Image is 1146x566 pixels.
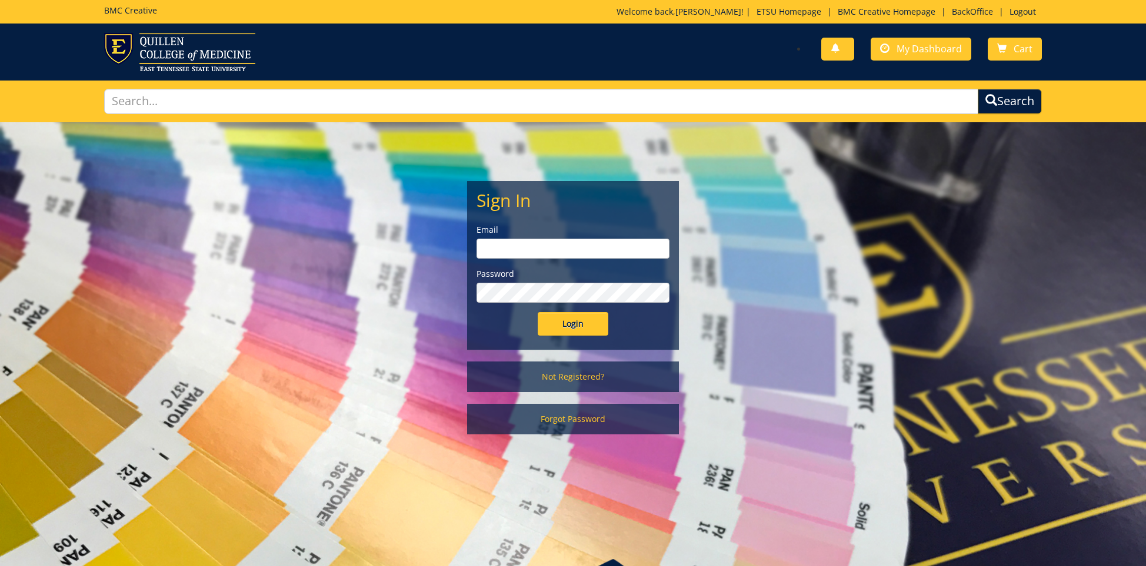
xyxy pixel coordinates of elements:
[675,6,741,17] a: [PERSON_NAME]
[477,224,669,236] label: Email
[477,268,669,280] label: Password
[832,6,941,17] a: BMC Creative Homepage
[104,6,157,15] h5: BMC Creative
[751,6,827,17] a: ETSU Homepage
[467,361,679,392] a: Not Registered?
[104,89,978,114] input: Search...
[617,6,1042,18] p: Welcome back, ! | | | |
[467,404,679,434] a: Forgot Password
[978,89,1042,114] button: Search
[897,42,962,55] span: My Dashboard
[1014,42,1032,55] span: Cart
[988,38,1042,61] a: Cart
[104,33,255,71] img: ETSU logo
[871,38,971,61] a: My Dashboard
[1004,6,1042,17] a: Logout
[946,6,999,17] a: BackOffice
[477,190,669,210] h2: Sign In
[538,312,608,336] input: Login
